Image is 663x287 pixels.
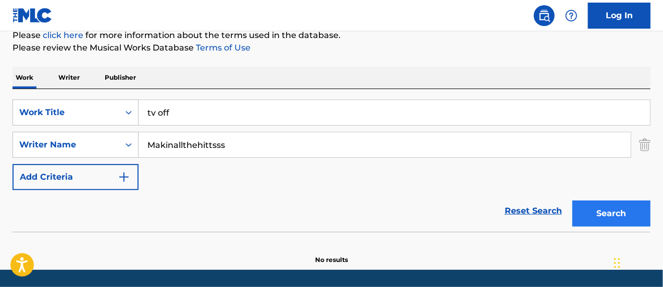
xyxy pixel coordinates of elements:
[12,29,651,42] p: Please for more information about the terms used in the database.
[614,247,620,279] div: Drag
[565,9,578,22] img: help
[55,67,83,89] p: Writer
[611,237,663,287] iframe: Chat Widget
[561,5,582,26] div: Help
[538,9,551,22] img: search
[534,5,555,26] a: Public Search
[315,243,348,265] p: No results
[639,132,651,158] img: Delete Criterion
[12,67,36,89] p: Work
[19,139,113,151] div: Writer Name
[194,43,251,53] a: Terms of Use
[19,106,113,119] div: Work Title
[12,8,53,23] img: MLC Logo
[12,164,139,190] button: Add Criteria
[43,30,83,40] a: click here
[102,67,139,89] p: Publisher
[588,3,651,29] a: Log In
[572,201,651,227] button: Search
[499,199,567,222] a: Reset Search
[12,99,651,232] form: Search Form
[118,171,130,183] img: 9d2ae6d4665cec9f34b9.svg
[12,42,651,54] p: Please review the Musical Works Database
